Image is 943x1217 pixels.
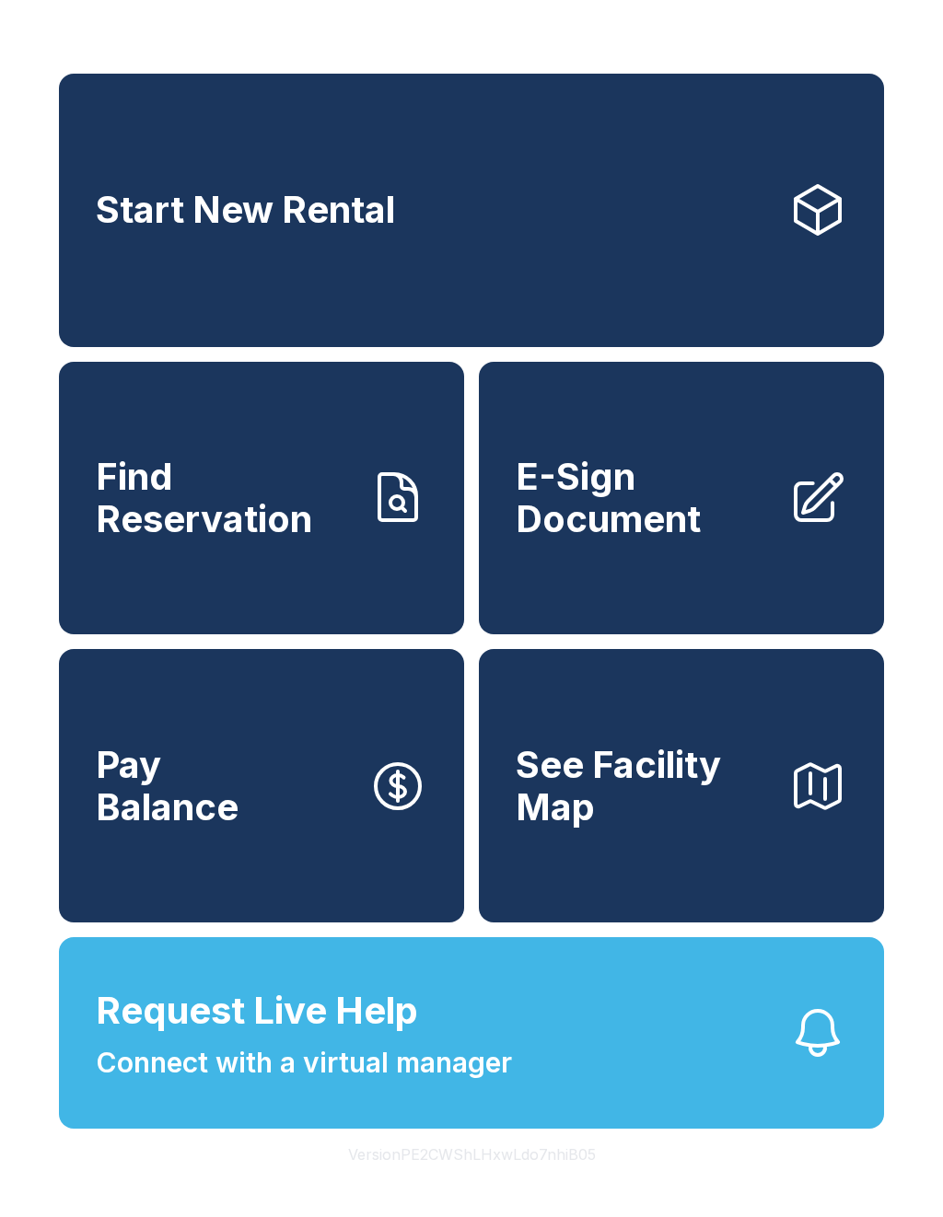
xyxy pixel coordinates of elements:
[516,456,774,539] span: E-Sign Document
[516,744,774,828] span: See Facility Map
[59,937,884,1129] button: Request Live HelpConnect with a virtual manager
[96,189,395,231] span: Start New Rental
[59,649,464,922] a: PayBalance
[333,1129,611,1180] button: VersionPE2CWShLHxwLdo7nhiB05
[96,983,418,1038] span: Request Live Help
[96,456,354,539] span: Find Reservation
[59,362,464,635] a: Find Reservation
[59,74,884,347] a: Start New Rental
[479,649,884,922] button: See Facility Map
[479,362,884,635] a: E-Sign Document
[96,1042,512,1084] span: Connect with a virtual manager
[96,744,239,828] span: Pay Balance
